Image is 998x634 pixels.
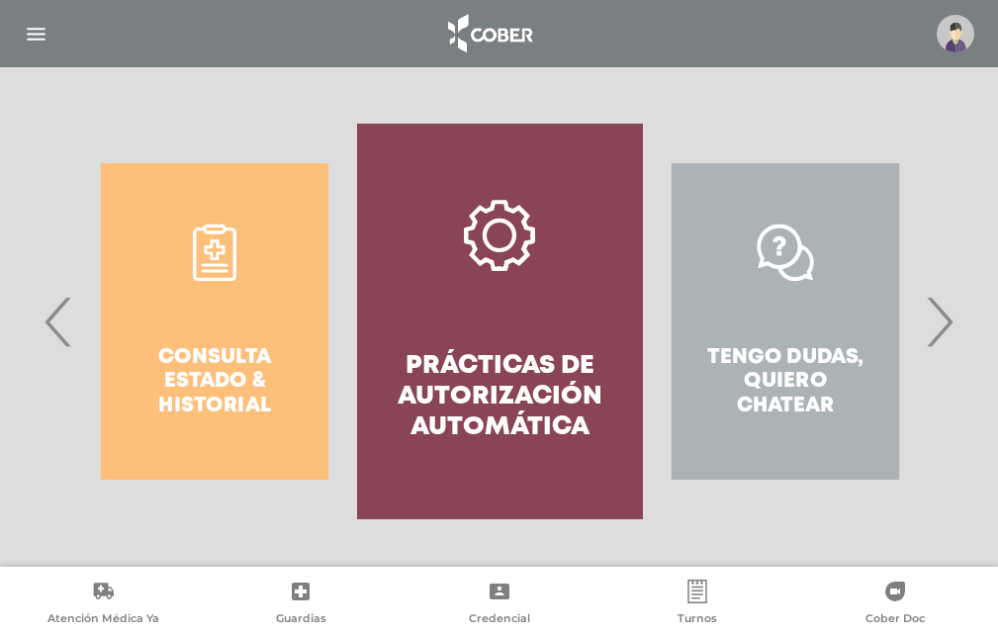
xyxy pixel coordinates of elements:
a: Prácticas de autorización automática [357,124,642,519]
img: logo_cober_home-white.png [437,10,541,57]
span: Previous [40,268,78,375]
span: Next [920,268,958,375]
span: Atención Médica Ya [47,611,159,629]
span: Turnos [678,611,717,629]
a: Turnos [598,580,796,630]
a: Cober Doc [796,580,994,630]
span: Credencial [469,611,530,629]
img: profile-placeholder.svg [937,15,974,52]
a: Guardias [202,580,400,630]
span: Cober Doc [865,611,925,629]
a: Atención Médica Ya [4,580,202,630]
a: Credencial [400,580,597,630]
h4: Prácticas de autorización automática [393,351,606,444]
span: Guardias [276,611,326,629]
img: Cober_menu-lines-white.svg [24,22,48,46]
